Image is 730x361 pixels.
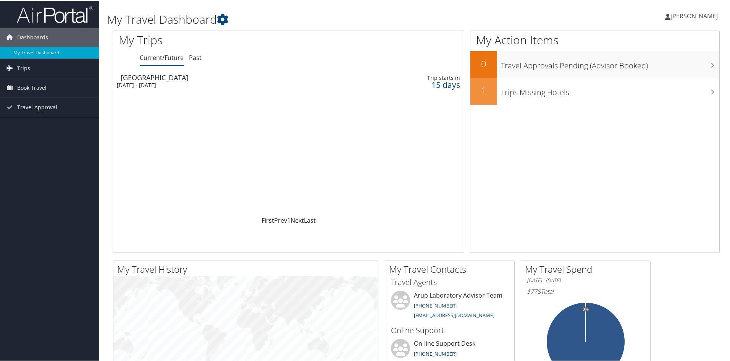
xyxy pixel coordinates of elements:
h2: My Travel Contacts [389,262,514,275]
div: 15 days [381,81,460,87]
div: [DATE] - [DATE] [117,81,334,88]
a: [EMAIL_ADDRESS][DOMAIN_NAME] [414,311,494,318]
a: 0Travel Approvals Pending (Advisor Booked) [470,50,719,77]
span: [PERSON_NAME] [670,11,718,19]
h1: My Trips [119,31,312,47]
h2: My Travel History [117,262,378,275]
h3: Travel Approvals Pending (Advisor Booked) [501,56,719,70]
li: Arup Laboratory Advisor Team [387,290,512,321]
a: Next [291,215,304,224]
h3: Online Support [391,324,509,335]
div: [GEOGRAPHIC_DATA] [121,73,338,80]
h2: 0 [470,57,497,70]
span: $778 [527,287,541,295]
a: Prev [274,215,287,224]
a: [PHONE_NUMBER] [414,350,457,356]
a: 1Trips Missing Hotels [470,77,719,104]
h3: Travel Agents [391,276,509,287]
h1: My Action Items [470,31,719,47]
h3: Trips Missing Hotels [501,83,719,97]
span: Trips [17,58,30,77]
a: [PERSON_NAME] [665,4,725,27]
h1: My Travel Dashboard [107,11,519,27]
a: Current/Future [140,53,184,61]
h6: Total [527,287,644,295]
h6: [DATE] - [DATE] [527,276,644,283]
a: Last [304,215,316,224]
span: Dashboards [17,27,48,46]
div: Trip starts in [381,74,460,81]
a: First [262,215,274,224]
h2: My Travel Spend [525,262,650,275]
tspan: 0% [583,306,589,311]
a: 1 [287,215,291,224]
span: Book Travel [17,78,47,97]
img: airportal-logo.png [17,5,93,23]
span: Travel Approval [17,97,57,116]
h2: 1 [470,83,497,96]
a: Past [189,53,202,61]
a: [PHONE_NUMBER] [414,301,457,308]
